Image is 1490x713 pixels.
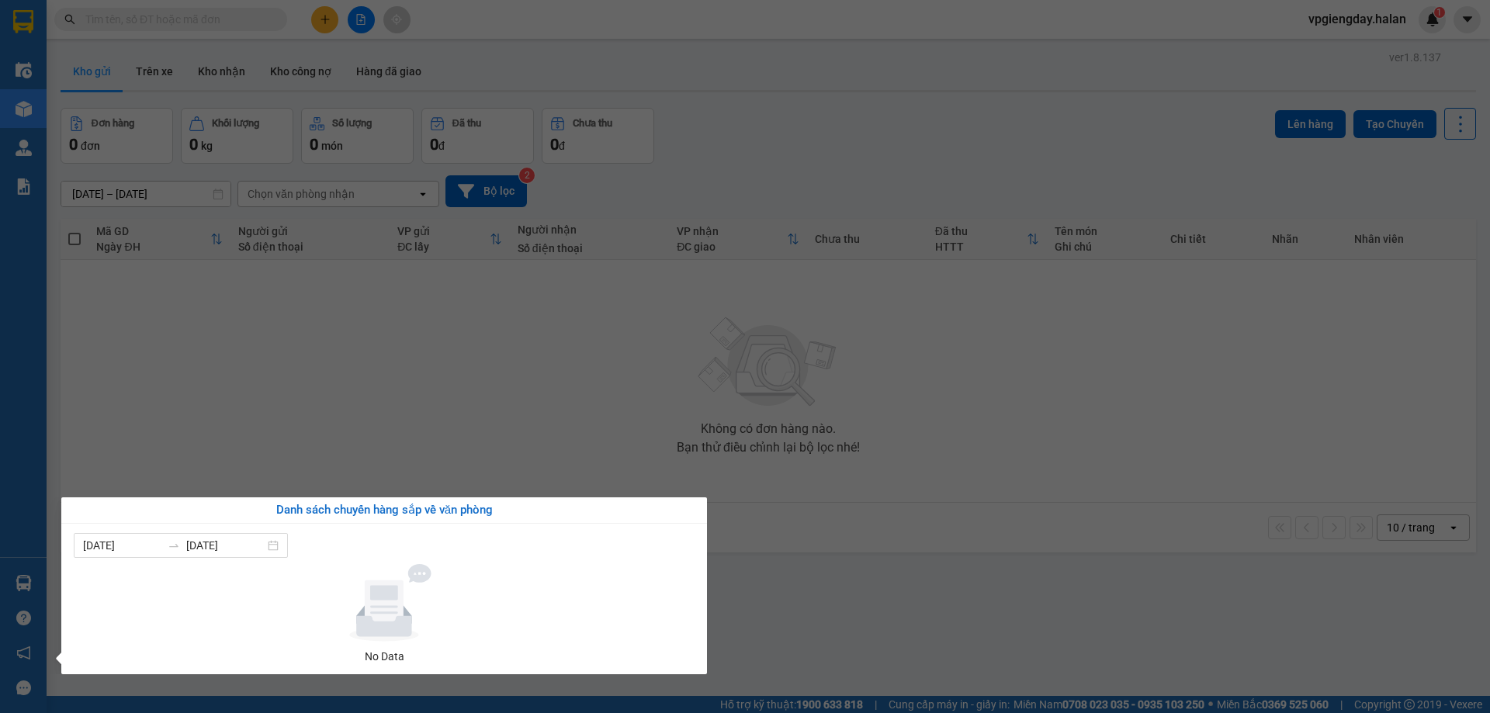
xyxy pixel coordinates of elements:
input: Đến ngày [186,537,265,554]
span: swap-right [168,539,180,552]
span: to [168,539,180,552]
div: Danh sách chuyến hàng sắp về văn phòng [74,501,695,520]
input: Từ ngày [83,537,161,554]
div: No Data [80,648,688,665]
